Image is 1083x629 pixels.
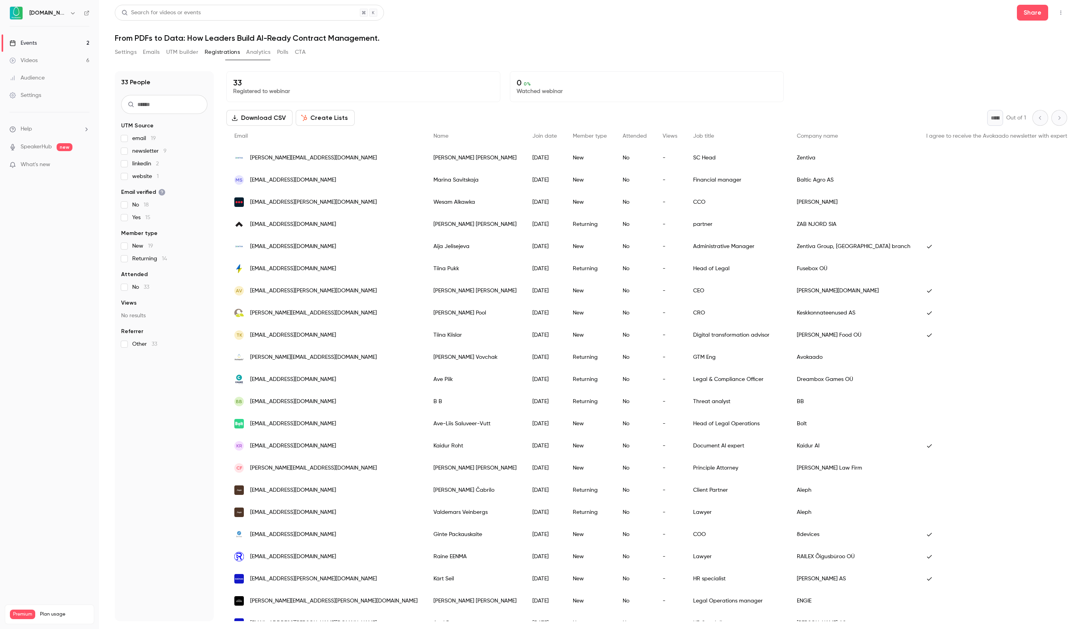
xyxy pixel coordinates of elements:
div: Threat analyst [685,390,789,413]
div: Bolt [789,413,918,435]
img: zentiva.com [234,153,244,163]
div: Principle Attorney [685,457,789,479]
img: chanz.com [234,375,244,384]
div: Settings [9,91,41,99]
div: BB [789,390,918,413]
div: - [655,523,685,546]
div: [PERSON_NAME] Law Firm [789,457,918,479]
div: - [655,324,685,346]
button: CTA [295,46,306,59]
span: Premium [10,610,35,619]
div: [DATE] [524,147,565,169]
span: Email [234,133,248,139]
img: railex.ee [234,552,244,561]
div: New [565,147,615,169]
span: [PERSON_NAME][EMAIL_ADDRESS][DOMAIN_NAME] [250,353,377,362]
span: [EMAIL_ADDRESS][DOMAIN_NAME] [250,398,336,406]
span: [EMAIL_ADDRESS][PERSON_NAME][DOMAIN_NAME] [250,575,377,583]
span: [EMAIL_ADDRESS][PERSON_NAME][DOMAIN_NAME] [250,198,377,207]
div: No [615,435,655,457]
div: Zentiva Group, [GEOGRAPHIC_DATA] branch [789,235,918,258]
div: Events [9,39,37,47]
div: No [615,546,655,568]
div: New [565,568,615,590]
p: No results [121,312,207,320]
div: New [565,324,615,346]
div: [DATE] [524,302,565,324]
div: ZAB NJORD SIA [789,213,918,235]
button: Emails [143,46,160,59]
div: Aleph [789,501,918,523]
div: Legal & Compliance Officer [685,368,789,390]
div: - [655,147,685,169]
p: 33 [233,78,494,87]
div: Tiina Pukk [426,258,524,280]
div: Head of Legal [685,258,789,280]
div: No [615,590,655,612]
div: Raine EENMA [426,546,524,568]
span: 2 [156,161,159,167]
div: Kaidur AI [789,435,918,457]
span: Name [433,133,448,139]
span: New [132,242,153,250]
div: New [565,280,615,302]
img: avokaado.io [234,352,244,362]
span: 18 [144,202,149,208]
p: Watched webinar [517,87,777,95]
span: 0 % [524,81,531,87]
span: BB [236,398,242,405]
div: [PERSON_NAME] Čabrilo [426,479,524,501]
div: Legal Operations manager [685,590,789,612]
div: - [655,568,685,590]
span: [EMAIL_ADDRESS][DOMAIN_NAME] [250,176,336,184]
span: 33 [144,284,149,290]
div: Ave Piik [426,368,524,390]
div: New [565,546,615,568]
span: Returning [132,255,167,263]
span: Attended [121,271,148,279]
div: Zentiva [789,147,918,169]
span: [EMAIL_ADDRESS][DOMAIN_NAME] [250,243,336,251]
span: Join date [532,133,557,139]
div: New [565,169,615,191]
div: [PERSON_NAME] Vovchak [426,346,524,368]
img: engie.com [234,596,244,606]
div: New [565,457,615,479]
span: linkedin [132,160,159,168]
img: bolt.eu [234,419,244,428]
div: No [615,147,655,169]
div: - [655,546,685,568]
span: UTM Source [121,122,154,130]
div: [PERSON_NAME] Pool [426,302,524,324]
div: No [615,191,655,213]
span: website [132,172,159,180]
div: Videos [9,57,38,64]
p: Out of 1 [1006,114,1026,122]
div: No [615,523,655,546]
div: - [655,280,685,302]
div: 8devices [789,523,918,546]
img: loomis.com [234,197,244,207]
div: [PERSON_NAME][DOMAIN_NAME] [789,280,918,302]
div: [DATE] [524,324,565,346]
section: facet-groups [121,122,207,348]
span: Yes [132,214,150,222]
img: ekkt.ee [234,308,244,318]
a: SpeakerHub [21,143,52,151]
span: No [132,201,149,209]
div: Valdemars Veinbergs [426,501,524,523]
div: No [615,258,655,280]
div: COO [685,523,789,546]
div: Returning [565,390,615,413]
div: Document AI expert [685,435,789,457]
div: New [565,590,615,612]
div: [DATE] [524,368,565,390]
span: CF [236,464,242,472]
div: Returning [565,213,615,235]
div: No [615,169,655,191]
div: [PERSON_NAME] Food OÜ [789,324,918,346]
span: Email verified [121,188,165,196]
span: 19 [151,136,156,141]
div: New [565,523,615,546]
img: helmes.com [234,574,244,584]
